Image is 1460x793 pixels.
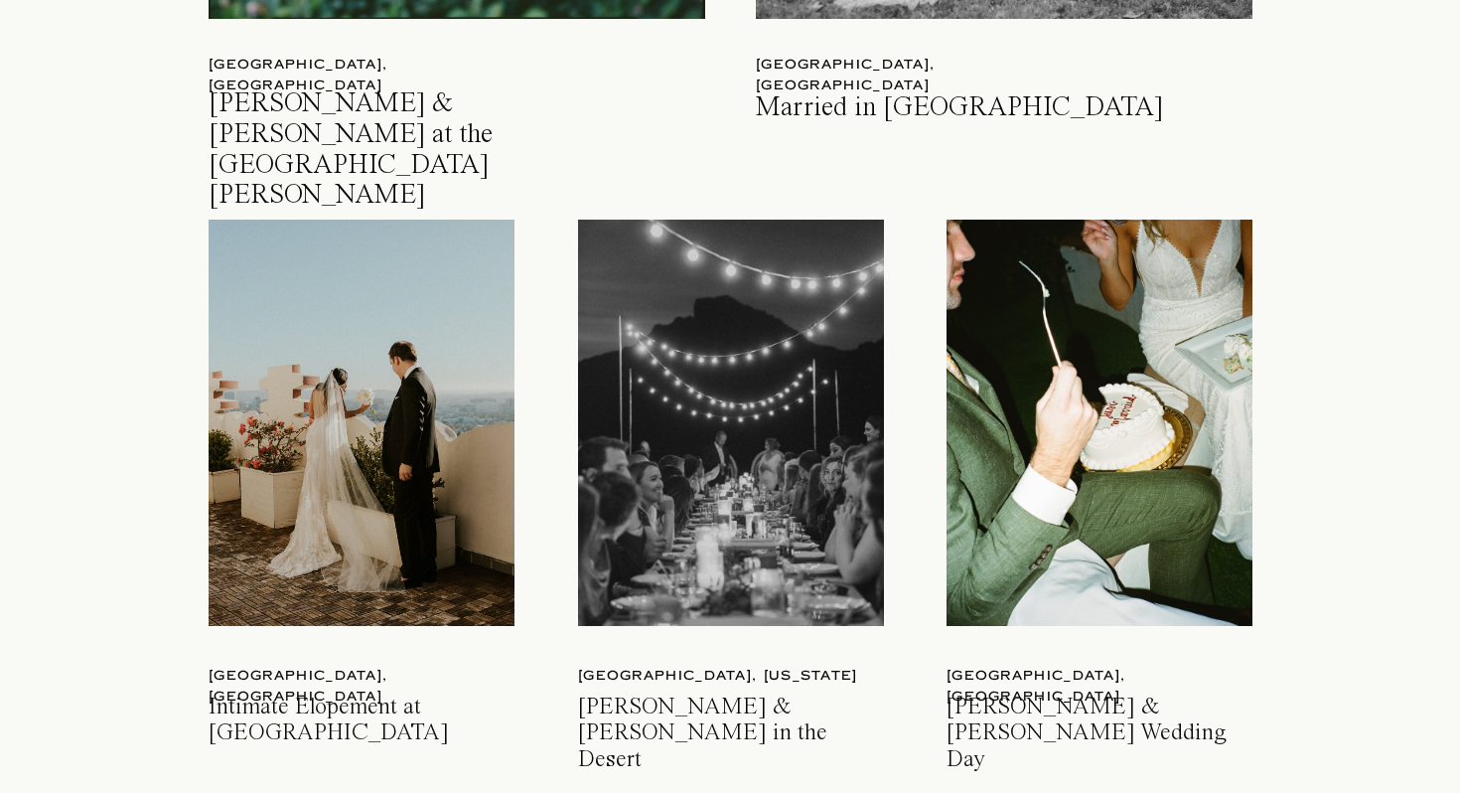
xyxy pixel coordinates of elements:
[209,666,526,687] a: [GEOGRAPHIC_DATA], [GEOGRAPHIC_DATA]
[947,666,1264,687] a: [GEOGRAPHIC_DATA], [GEOGRAPHIC_DATA]
[756,55,1074,76] a: [GEOGRAPHIC_DATA], [GEOGRAPHIC_DATA]
[578,695,889,746] a: [PERSON_NAME] & [PERSON_NAME] in the Desert
[947,695,1257,746] a: [PERSON_NAME] & [PERSON_NAME] Wedding Day
[756,93,1229,145] a: Married in [GEOGRAPHIC_DATA]
[209,55,526,76] a: [GEOGRAPHIC_DATA], [GEOGRAPHIC_DATA]
[209,89,607,141] a: [PERSON_NAME] & [PERSON_NAME] at the [GEOGRAPHIC_DATA][PERSON_NAME]
[209,695,519,746] a: Intimate Elopement at [GEOGRAPHIC_DATA]
[578,666,896,687] a: [GEOGRAPHIC_DATA], [US_STATE]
